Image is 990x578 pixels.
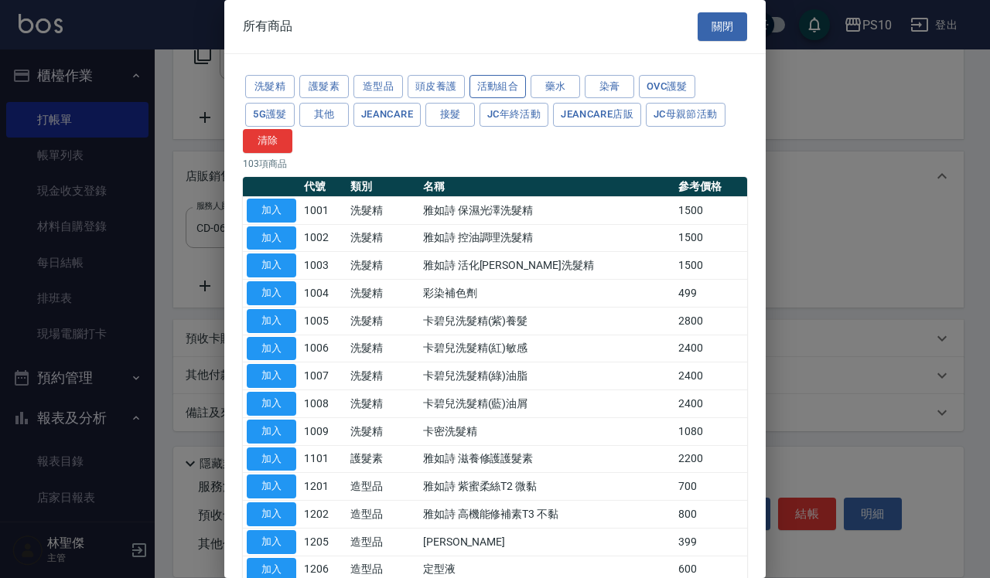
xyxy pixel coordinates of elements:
[247,281,296,305] button: 加入
[346,528,419,556] td: 造型品
[247,253,296,277] button: 加入
[346,196,419,224] td: 洗髮精
[247,226,296,250] button: 加入
[419,280,674,308] td: 彩染補色劑
[419,196,674,224] td: 雅如詩 保濕光澤洗髮精
[469,75,527,99] button: 活動組合
[353,75,403,99] button: 造型品
[419,528,674,556] td: [PERSON_NAME]
[346,473,419,501] td: 造型品
[300,501,346,529] td: 1202
[346,252,419,280] td: 洗髮精
[419,390,674,418] td: 卡碧兒洗髮精(藍)油屑
[408,75,465,99] button: 頭皮養護
[346,280,419,308] td: 洗髮精
[300,280,346,308] td: 1004
[346,445,419,473] td: 護髮素
[300,390,346,418] td: 1008
[419,335,674,362] td: 卡碧兒洗髮精(紅)敏感
[300,196,346,224] td: 1001
[674,307,747,335] td: 2800
[299,75,349,99] button: 護髮素
[585,75,634,99] button: 染膏
[419,417,674,445] td: 卡密洗髮精
[674,445,747,473] td: 2200
[674,501,747,529] td: 800
[419,177,674,197] th: 名稱
[346,417,419,445] td: 洗髮精
[419,445,674,473] td: 雅如詩 滋養修護護髮素
[353,103,421,127] button: JeanCare
[346,335,419,362] td: 洗髮精
[674,473,747,501] td: 700
[300,177,346,197] th: 代號
[346,224,419,252] td: 洗髮精
[419,307,674,335] td: 卡碧兒洗髮精(紫)養髮
[247,447,296,471] button: 加入
[247,392,296,416] button: 加入
[698,12,747,41] button: 關閉
[346,362,419,390] td: 洗髮精
[243,157,747,171] p: 103 項商品
[247,309,296,333] button: 加入
[243,19,292,34] span: 所有商品
[674,417,747,445] td: 1080
[674,362,747,390] td: 2400
[419,473,674,501] td: 雅如詩 紫蜜柔絲T2 微黏
[674,528,747,556] td: 399
[300,307,346,335] td: 1005
[300,252,346,280] td: 1003
[674,252,747,280] td: 1500
[300,473,346,501] td: 1201
[674,177,747,197] th: 參考價格
[243,129,292,153] button: 清除
[300,224,346,252] td: 1002
[646,103,725,127] button: JC母親節活動
[419,224,674,252] td: 雅如詩 控油調理洗髮精
[419,362,674,390] td: 卡碧兒洗髮精(綠)油脂
[247,364,296,388] button: 加入
[346,390,419,418] td: 洗髮精
[419,501,674,529] td: 雅如詩 高機能修補素T3 不黏
[247,474,296,498] button: 加入
[674,224,747,252] td: 1500
[245,103,295,127] button: 5G護髮
[639,75,695,99] button: OVC護髮
[346,501,419,529] td: 造型品
[247,337,296,361] button: 加入
[300,528,346,556] td: 1205
[300,362,346,390] td: 1007
[480,103,548,127] button: JC年終活動
[299,103,349,127] button: 其他
[425,103,475,127] button: 接髮
[245,75,295,99] button: 洗髮精
[300,335,346,362] td: 1006
[247,199,296,223] button: 加入
[674,335,747,362] td: 2400
[346,177,419,197] th: 類別
[674,196,747,224] td: 1500
[247,420,296,444] button: 加入
[247,530,296,554] button: 加入
[419,252,674,280] td: 雅如詩 活化[PERSON_NAME]洗髮精
[247,502,296,526] button: 加入
[553,103,641,127] button: JeanCare店販
[674,280,747,308] td: 499
[674,390,747,418] td: 2400
[300,445,346,473] td: 1101
[531,75,580,99] button: 藥水
[346,307,419,335] td: 洗髮精
[300,417,346,445] td: 1009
